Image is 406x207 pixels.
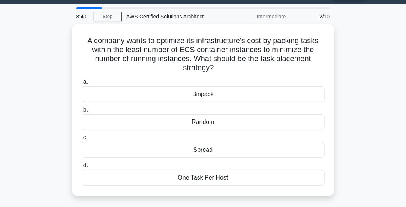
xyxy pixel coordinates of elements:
span: c. [83,134,88,141]
div: AWS Certified Solutions Architect [122,9,225,24]
h5: A company wants to optimize its infrastructure's cost by packing tasks within the least number of... [81,36,325,73]
a: Stop [94,12,122,21]
div: 8:40 [72,9,94,24]
div: Random [82,114,325,130]
span: b. [83,106,88,113]
div: Intermediate [225,9,291,24]
div: 2/10 [291,9,334,24]
div: One Task Per Host [82,170,325,186]
span: d. [83,162,88,168]
span: a. [83,79,88,85]
div: Binpack [82,86,325,102]
div: Spread [82,142,325,158]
